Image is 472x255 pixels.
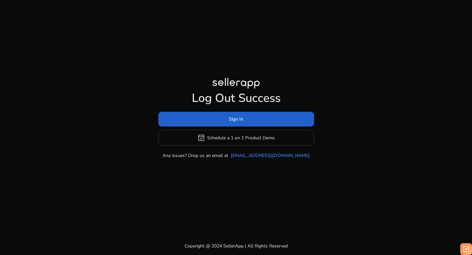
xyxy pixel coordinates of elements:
[158,130,314,146] button: event_availableSchedule a 1 on 1 Product Demo
[158,91,314,105] h1: Log Out Success
[231,152,310,159] a: [EMAIL_ADDRESS][DOMAIN_NAME]
[197,134,205,142] span: event_available
[158,112,314,127] button: Sign In
[229,116,243,123] span: Sign In
[163,152,228,159] p: Any issues? Drop us an email at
